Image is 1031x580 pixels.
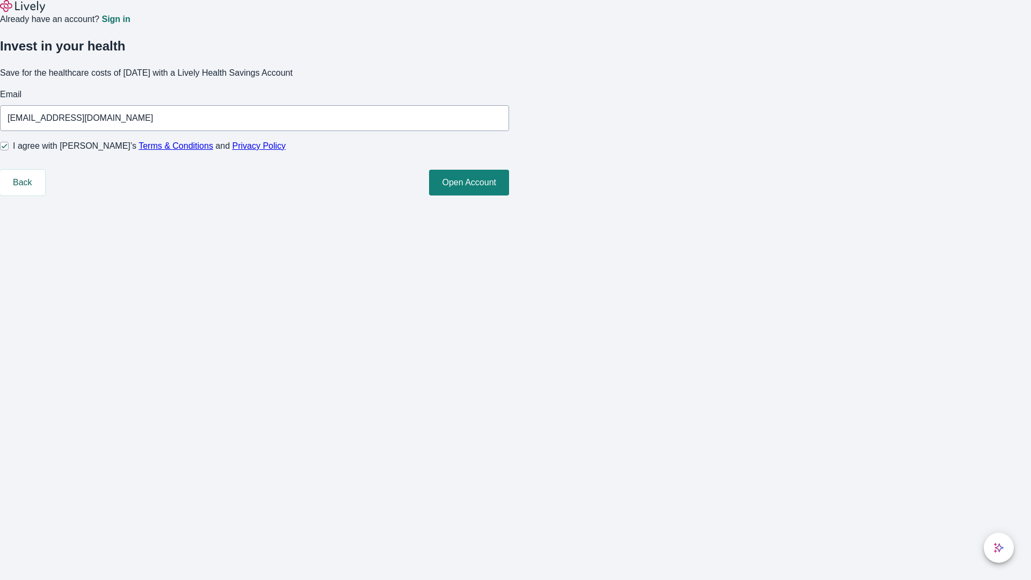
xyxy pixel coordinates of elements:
svg: Lively AI Assistant [993,542,1004,553]
a: Sign in [101,15,130,24]
span: I agree with [PERSON_NAME]’s and [13,140,286,153]
button: Open Account [429,170,509,195]
button: chat [984,533,1014,563]
a: Privacy Policy [233,141,286,150]
a: Terms & Conditions [139,141,213,150]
